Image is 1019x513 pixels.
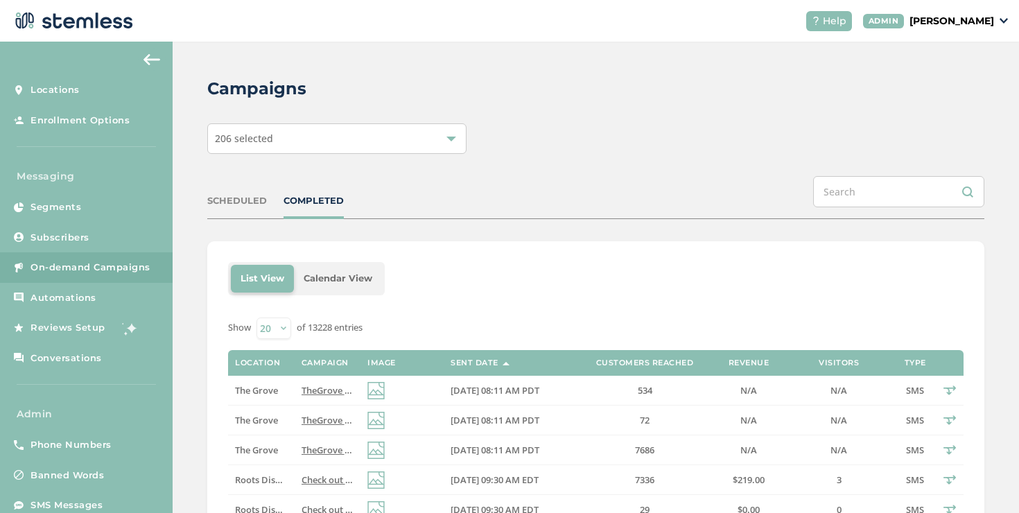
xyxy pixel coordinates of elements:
label: Show [228,321,251,335]
span: Subscribers [31,231,89,245]
h2: Campaigns [207,76,306,101]
img: glitter-stars-b7820f95.gif [116,314,143,342]
span: N/A [740,444,757,456]
span: Conversations [31,351,102,365]
span: Banned Words [31,469,104,482]
label: The Grove [235,444,287,456]
li: Calendar View [294,265,382,293]
span: 206 selected [215,132,273,145]
label: N/A [790,385,887,397]
label: Roots Dispensary - Rec [235,474,287,486]
span: [DATE] 08:11 AM PDT [451,414,539,426]
label: $219.00 [721,474,776,486]
iframe: Chat Widget [950,446,1019,513]
label: Image [367,358,396,367]
p: [PERSON_NAME] [909,14,994,28]
span: SMS Messages [31,498,103,512]
label: 7686 [582,444,707,456]
span: 72 [640,414,650,426]
span: N/A [830,414,847,426]
span: [DATE] 09:30 AM EDT [451,473,539,486]
label: 72 [582,415,707,426]
span: On-demand Campaigns [31,261,150,275]
label: SMS [901,444,929,456]
span: The Grove [235,414,278,426]
span: TheGrove La Mesa: You have a new notification waiting for you, {first_name}! Reply END to cancel [302,444,719,456]
span: N/A [830,444,847,456]
label: Visitors [819,358,859,367]
span: [DATE] 08:11 AM PDT [451,384,539,397]
li: List View [231,265,294,293]
label: N/A [721,415,776,426]
span: TheGrove La Mesa: You have a new notification waiting for you, {first_name}! Reply END to cancel [302,414,719,426]
label: 7336 [582,474,707,486]
label: of 13228 entries [297,321,363,335]
span: 7686 [635,444,654,456]
label: Type [905,358,926,367]
label: Sent Date [451,358,498,367]
label: The Grove [235,415,287,426]
label: Check out our new deals at Roots! Reply END to cancel [302,474,354,486]
span: The Grove [235,444,278,456]
label: TheGrove La Mesa: You have a new notification waiting for you, {first_name}! Reply END to cancel [302,385,354,397]
span: N/A [830,384,847,397]
span: N/A [740,384,757,397]
span: SMS [906,414,924,426]
span: Check out our new deals at Roots! Reply END to cancel [302,473,532,486]
span: SMS [906,473,924,486]
label: The Grove [235,385,287,397]
img: icon_down-arrow-small-66adaf34.svg [1000,18,1008,24]
span: 534 [638,384,652,397]
span: Enrollment Options [31,114,130,128]
span: Help [823,14,846,28]
label: 534 [582,385,707,397]
div: ADMIN [863,14,905,28]
img: icon-img-d887fa0c.svg [367,442,385,459]
span: Reviews Setup [31,321,105,335]
img: logo-dark-0685b13c.svg [11,7,133,35]
label: Revenue [729,358,769,367]
label: N/A [790,444,887,456]
span: TheGrove La Mesa: You have a new notification waiting for you, {first_name}! Reply END to cancel [302,384,719,397]
div: SCHEDULED [207,194,267,208]
label: TheGrove La Mesa: You have a new notification waiting for you, {first_name}! Reply END to cancel [302,415,354,426]
span: SMS [906,384,924,397]
img: icon-img-d887fa0c.svg [367,412,385,429]
img: icon-sort-1e1d7615.svg [503,362,509,365]
label: Customers Reached [596,358,694,367]
span: Segments [31,200,81,214]
span: SMS [906,444,924,456]
label: SMS [901,415,929,426]
span: 3 [837,473,842,486]
span: Locations [31,83,80,97]
span: Phone Numbers [31,438,112,452]
input: Search [813,176,984,207]
span: $219.00 [733,473,765,486]
label: 09/02/2025 08:11 AM PDT [451,444,568,456]
span: The Grove [235,384,278,397]
label: N/A [790,415,887,426]
img: icon-help-white-03924b79.svg [812,17,820,25]
label: N/A [721,385,776,397]
span: Automations [31,291,96,305]
span: N/A [740,414,757,426]
label: SMS [901,474,929,486]
label: 3 [790,474,887,486]
label: 09/02/2025 08:11 AM PDT [451,385,568,397]
span: 7336 [635,473,654,486]
img: icon-img-d887fa0c.svg [367,471,385,489]
label: 09/02/2025 09:30 AM EDT [451,474,568,486]
span: Roots Dispensary - Rec [235,473,331,486]
label: TheGrove La Mesa: You have a new notification waiting for you, {first_name}! Reply END to cancel [302,444,354,456]
img: icon-arrow-back-accent-c549486e.svg [143,54,160,65]
label: N/A [721,444,776,456]
label: 09/02/2025 08:11 AM PDT [451,415,568,426]
span: [DATE] 08:11 AM PDT [451,444,539,456]
img: icon-img-d887fa0c.svg [367,382,385,399]
label: SMS [901,385,929,397]
div: COMPLETED [284,194,344,208]
label: Location [235,358,280,367]
label: Campaign [302,358,349,367]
